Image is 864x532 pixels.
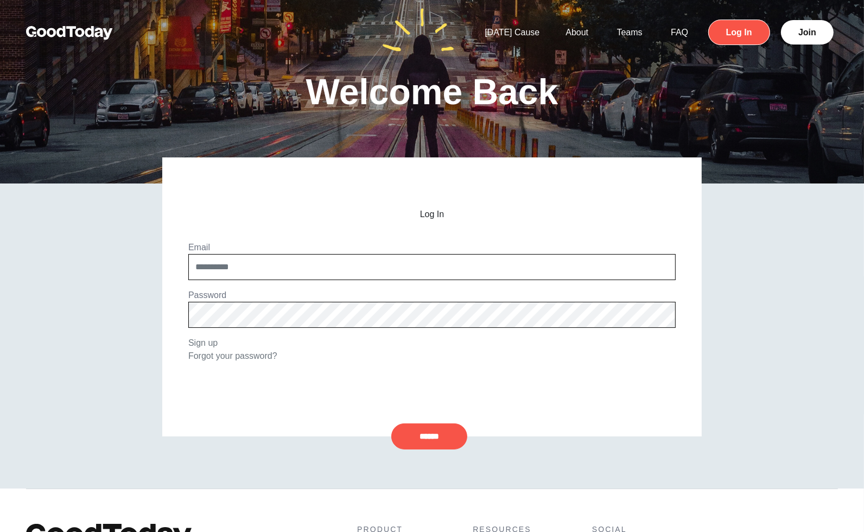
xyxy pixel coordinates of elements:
a: Log In [708,20,770,45]
h1: Welcome Back [306,74,558,110]
img: GoodToday [26,26,113,40]
a: Sign up [188,338,218,347]
label: Email [188,243,210,252]
a: Join [781,20,834,45]
a: About [552,28,601,37]
label: Password [188,290,226,300]
a: [DATE] Cause [472,28,552,37]
h2: Log In [188,210,676,219]
a: Forgot your password? [188,351,277,360]
a: Teams [604,28,656,37]
a: FAQ [658,28,701,37]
